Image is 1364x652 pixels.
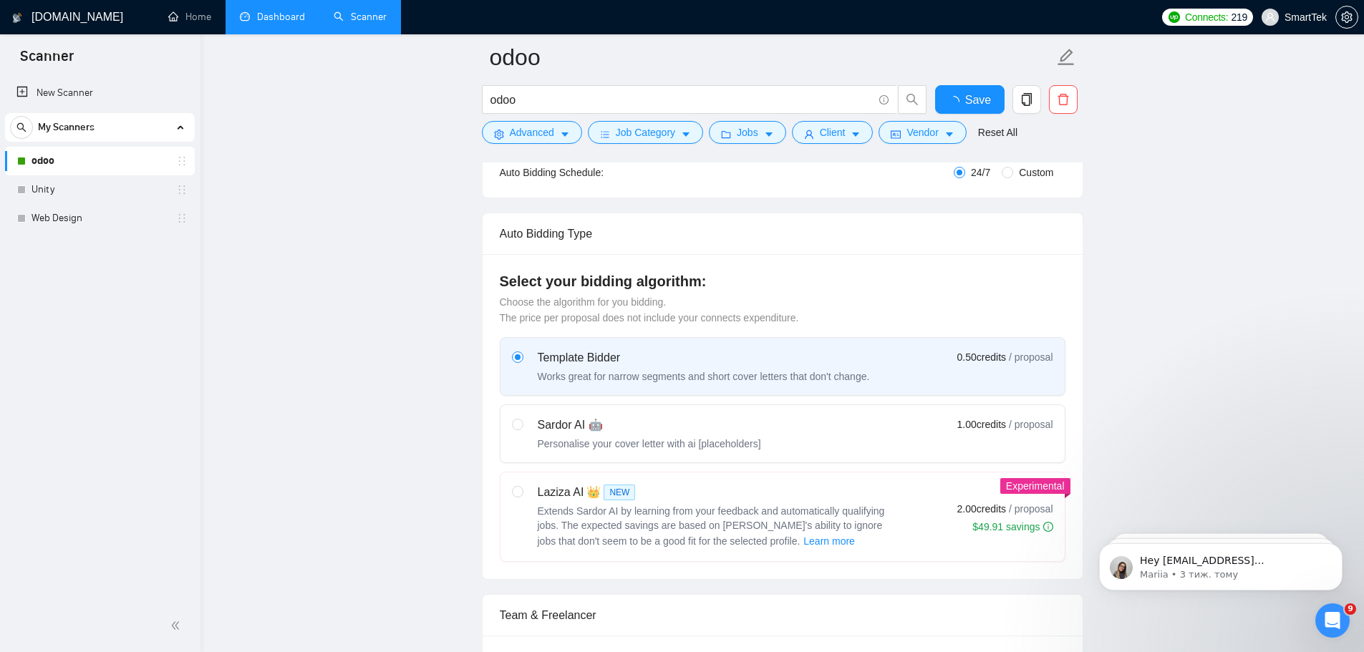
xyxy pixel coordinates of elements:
[957,501,1006,517] span: 2.00 credits
[560,129,570,140] span: caret-down
[957,417,1006,432] span: 1.00 credits
[1009,417,1053,432] span: / proposal
[1050,93,1077,106] span: delete
[500,213,1065,254] div: Auto Bidding Type
[32,204,168,233] a: Web Design
[1012,85,1041,114] button: copy
[1009,502,1053,516] span: / proposal
[764,129,774,140] span: caret-down
[899,93,926,106] span: search
[168,11,211,23] a: homeHome
[851,129,861,140] span: caret-down
[1231,9,1247,25] span: 219
[170,618,185,633] span: double-left
[820,125,846,140] span: Client
[500,595,1065,636] div: Team & Freelancer
[1043,522,1053,532] span: info-circle
[490,91,873,109] input: Search Freelance Jobs...
[16,79,183,107] a: New Scanner
[11,122,32,132] span: search
[62,42,241,252] span: Hey [EMAIL_ADDRESS][PERSON_NAME][DOMAIN_NAME], Looks like your Upwork agency SmartTek Solutions r...
[616,125,675,140] span: Job Category
[978,125,1017,140] a: Reset All
[538,349,870,366] div: Template Bidder
[500,271,1065,291] h4: Select your bidding algorithm:
[510,125,554,140] span: Advanced
[538,484,896,501] div: Laziza AI
[709,121,786,144] button: folderJobscaret-down
[1335,11,1358,23] a: setting
[176,213,188,224] span: holder
[482,121,582,144] button: settingAdvancedcaret-down
[935,85,1005,114] button: Save
[10,116,33,139] button: search
[1169,11,1180,23] img: upwork-logo.png
[38,113,95,142] span: My Scanners
[32,175,168,204] a: Unity
[803,533,855,549] span: Learn more
[965,91,991,109] span: Save
[538,417,761,434] div: Sardor AI 🤖
[334,11,387,23] a: searchScanner
[9,46,85,76] span: Scanner
[600,129,610,140] span: bars
[1006,480,1065,492] span: Experimental
[879,95,889,104] span: info-circle
[891,129,901,140] span: idcard
[538,437,761,451] div: Personalise your cover letter with ai [placeholders]
[538,369,870,384] div: Works great for narrow segments and short cover letters that don't change.
[604,485,635,500] span: NEW
[176,155,188,167] span: holder
[965,165,996,180] span: 24/7
[792,121,874,144] button: userClientcaret-down
[586,484,601,501] span: 👑
[538,505,885,547] span: Extends Sardor AI by learning from your feedback and automatically qualifying jobs. The expected ...
[1315,603,1350,638] iframe: Intercom live chat
[944,129,954,140] span: caret-down
[804,129,814,140] span: user
[1078,513,1364,613] iframe: Intercom notifications повідомлення
[32,147,168,175] a: odoo
[62,55,247,68] p: Message from Mariia, sent 3 тиж. тому
[948,96,965,107] span: loading
[879,121,966,144] button: idcardVendorcaret-down
[500,165,688,180] div: Auto Bidding Schedule:
[721,129,731,140] span: folder
[957,349,1006,365] span: 0.50 credits
[1265,12,1275,22] span: user
[737,125,758,140] span: Jobs
[1335,6,1358,29] button: setting
[490,39,1054,75] input: Scanner name...
[500,296,799,323] span: Choose the algorithm for you bidding. The price per proposal does not include your connects expen...
[1336,11,1358,23] span: setting
[972,520,1053,534] div: $49.91 savings
[803,532,856,550] button: Laziza AI NEWExtends Sardor AI by learning from your feedback and automatically qualifying jobs. ...
[1057,48,1075,67] span: edit
[240,11,305,23] a: dashboardDashboard
[494,129,504,140] span: setting
[1049,85,1078,114] button: delete
[1345,603,1356,615] span: 9
[176,184,188,195] span: holder
[5,79,195,107] li: New Scanner
[1013,165,1059,180] span: Custom
[1009,350,1053,364] span: / proposal
[12,6,22,29] img: logo
[5,113,195,233] li: My Scanners
[1185,9,1228,25] span: Connects:
[681,129,691,140] span: caret-down
[588,121,703,144] button: barsJob Categorycaret-down
[898,85,927,114] button: search
[1013,93,1040,106] span: copy
[906,125,938,140] span: Vendor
